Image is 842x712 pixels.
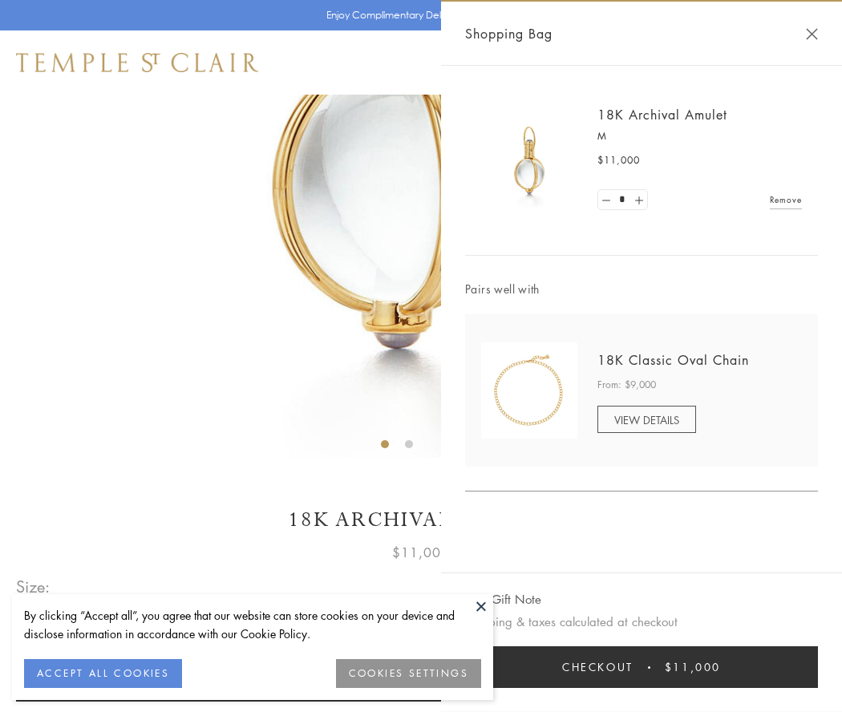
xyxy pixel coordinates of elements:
[16,573,51,600] span: Size:
[597,406,696,433] a: VIEW DETAILS
[16,506,826,534] h1: 18K Archival Amulet
[806,28,818,40] button: Close Shopping Bag
[24,606,481,643] div: By clicking “Accept all”, you agree that our website can store cookies on your device and disclos...
[465,280,818,298] span: Pairs well with
[614,412,679,427] span: VIEW DETAILS
[770,191,802,208] a: Remove
[597,106,727,123] a: 18K Archival Amulet
[630,190,646,210] a: Set quantity to 2
[465,612,818,632] p: Shipping & taxes calculated at checkout
[562,658,634,676] span: Checkout
[597,377,656,393] span: From: $9,000
[465,589,541,609] button: Add Gift Note
[336,659,481,688] button: COOKIES SETTINGS
[597,152,640,168] span: $11,000
[392,542,450,563] span: $11,000
[16,53,258,72] img: Temple St. Clair
[24,659,182,688] button: ACCEPT ALL COOKIES
[665,658,721,676] span: $11,000
[597,128,802,144] p: M
[326,7,508,23] p: Enjoy Complimentary Delivery & Returns
[481,342,577,439] img: N88865-OV18
[465,23,553,44] span: Shopping Bag
[597,351,749,369] a: 18K Classic Oval Chain
[598,190,614,210] a: Set quantity to 0
[465,646,818,688] button: Checkout $11,000
[481,112,577,208] img: 18K Archival Amulet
